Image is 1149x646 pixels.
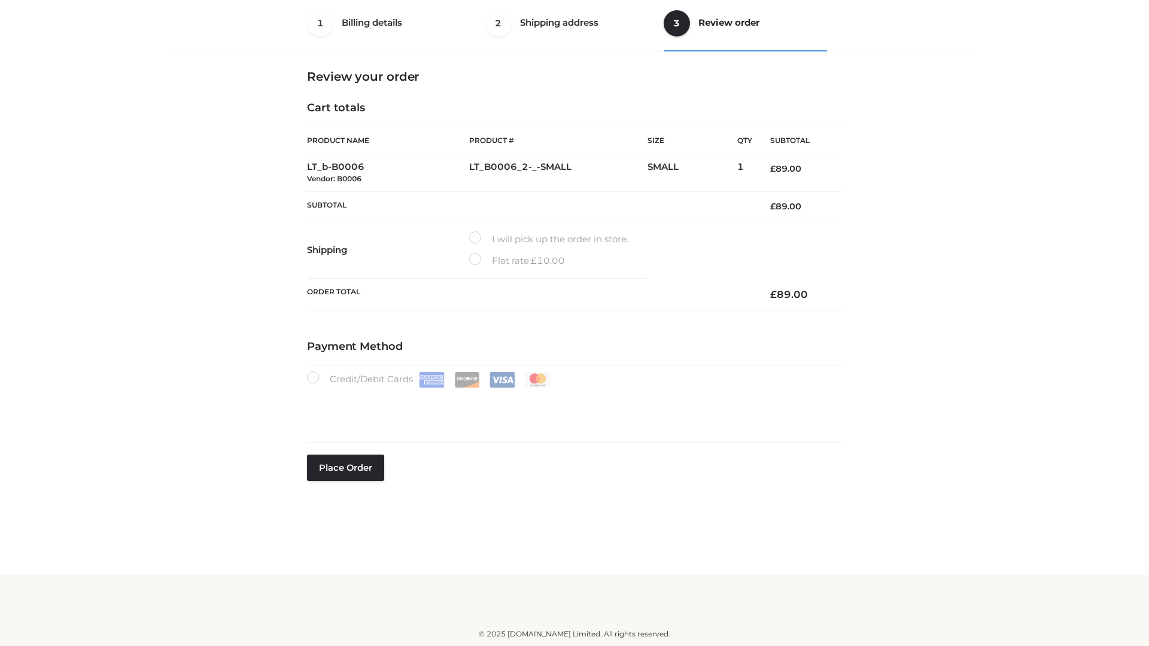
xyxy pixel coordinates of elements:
div: © 2025 [DOMAIN_NAME] Limited. All rights reserved. [178,628,971,640]
img: Amex [419,372,445,388]
th: Product Name [307,127,469,154]
th: Size [648,127,731,154]
td: 1 [737,154,752,192]
bdi: 89.00 [770,201,801,212]
th: Subtotal [307,191,752,221]
h4: Cart totals [307,102,842,115]
td: LT_B0006_2-_-SMALL [469,154,648,192]
button: Place order [307,455,384,481]
th: Qty [737,127,752,154]
span: £ [770,163,776,174]
bdi: 89.00 [770,163,801,174]
img: Mastercard [525,372,551,388]
th: Product # [469,127,648,154]
td: LT_b-B0006 [307,154,469,192]
img: Discover [454,372,480,388]
label: I will pick up the order in store. [469,231,628,247]
iframe: Secure payment input frame [305,385,840,429]
span: £ [770,288,777,300]
label: Flat rate: [469,253,565,269]
th: Subtotal [752,127,842,154]
th: Shipping [307,221,469,279]
th: Order Total [307,279,752,310]
h3: Review your order [307,69,842,84]
label: Credit/Debit Cards [307,371,552,388]
small: Vendor: B0006 [307,174,361,183]
td: SMALL [648,154,737,192]
bdi: 89.00 [770,288,808,300]
h4: Payment Method [307,340,842,354]
span: £ [531,255,537,266]
img: Visa [490,372,515,388]
span: £ [770,201,776,212]
bdi: 10.00 [531,255,565,266]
